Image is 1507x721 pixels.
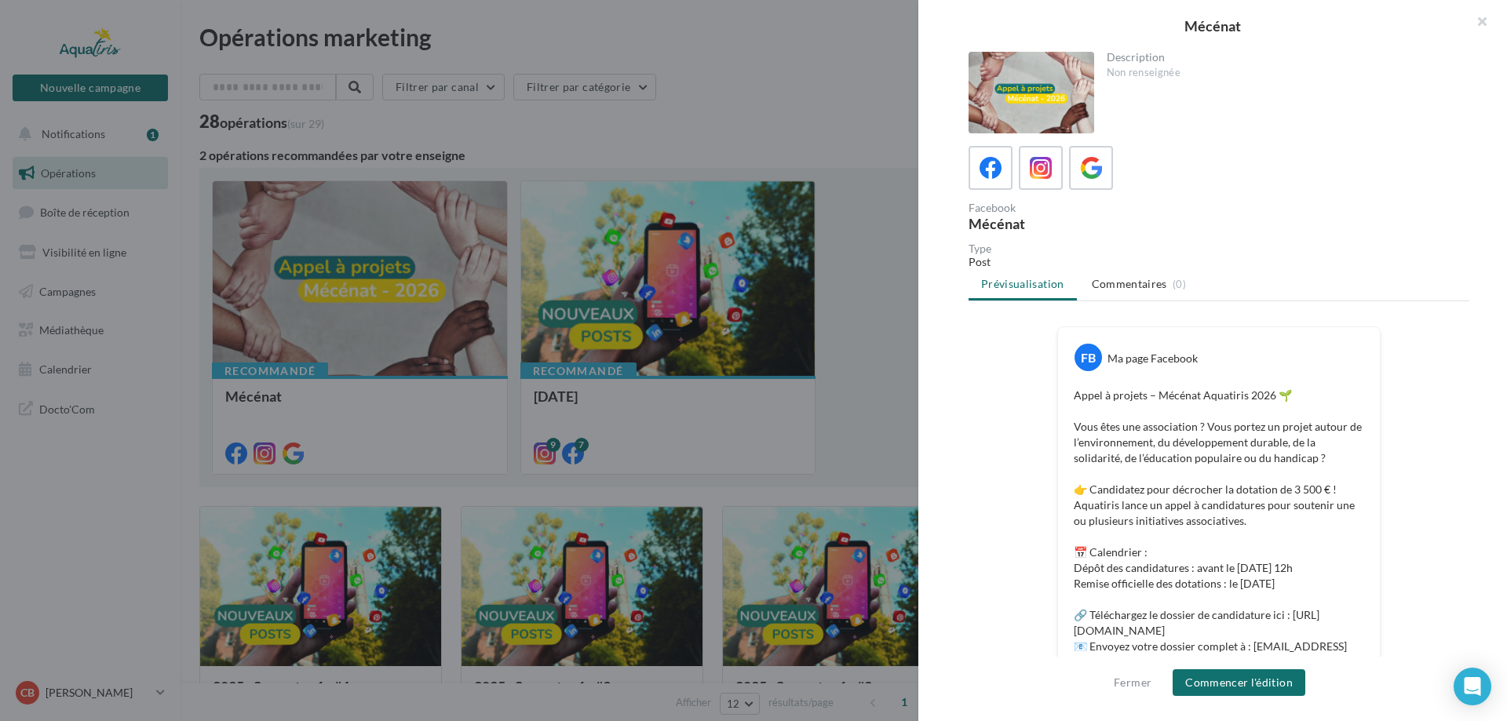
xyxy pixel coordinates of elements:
span: Commentaires [1092,276,1167,292]
span: (0) [1173,278,1186,290]
div: Description [1107,52,1458,63]
button: Commencer l'édition [1173,669,1305,696]
button: Fermer [1107,673,1158,692]
div: Mécénat [969,217,1213,231]
div: Open Intercom Messenger [1454,668,1491,705]
div: Non renseignée [1107,66,1458,80]
div: Mécénat [943,19,1482,33]
div: Post [969,254,1469,270]
div: FB [1075,344,1102,371]
div: Facebook [969,202,1213,213]
div: Type [969,243,1469,254]
div: Ma page Facebook [1107,351,1198,366]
